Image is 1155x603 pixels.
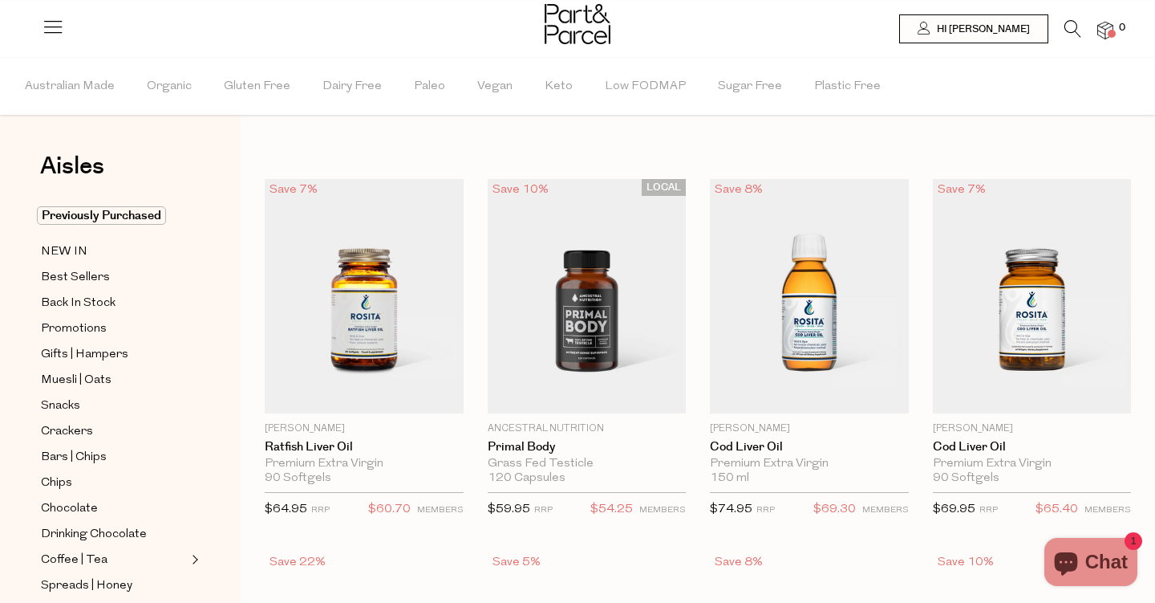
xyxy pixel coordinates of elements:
a: Previously Purchased [41,206,187,226]
a: Crackers [41,422,187,442]
a: Best Sellers [41,267,187,287]
div: Save 10% [488,179,553,201]
inbox-online-store-chat: Shopify online store chat [1039,538,1142,590]
a: Hi [PERSON_NAME] [899,14,1048,43]
a: Back In Stock [41,293,187,313]
a: Aisles [40,154,104,194]
span: NEW IN [41,242,87,262]
div: Premium Extra Virgin [710,457,909,471]
span: 0 [1115,21,1129,35]
small: MEMBERS [1084,506,1131,515]
p: Ancestral Nutrition [488,422,687,436]
div: Grass Fed Testicle [488,457,687,471]
span: Promotions [41,320,107,339]
div: Save 7% [933,179,991,201]
p: [PERSON_NAME] [933,422,1132,436]
a: Primal Body [488,440,687,454]
span: Chips [41,474,72,493]
a: Spreads | Honey [41,576,187,596]
small: MEMBERS [417,506,464,515]
span: Plastic Free [814,59,881,115]
div: Premium Extra Virgin [265,457,464,471]
a: Coffee | Tea [41,550,187,570]
span: Low FODMAP [605,59,686,115]
a: Promotions [41,319,187,339]
a: Muesli | Oats [41,370,187,390]
span: $54.25 [590,499,633,520]
span: Back In Stock [41,294,115,313]
span: Sugar Free [718,59,782,115]
a: Cod Liver Oil [710,440,909,454]
div: Save 7% [265,179,322,201]
img: Primal Body [488,179,687,414]
div: Save 10% [933,552,999,573]
span: 90 Softgels [933,471,999,486]
small: RRP [979,506,998,515]
a: Snacks [41,396,187,416]
img: Cod Liver Oil [710,179,909,414]
img: Part&Parcel [545,4,610,44]
small: MEMBERS [639,506,686,515]
span: Dairy Free [322,59,382,115]
a: NEW IN [41,242,187,262]
div: Save 22% [265,552,330,573]
span: Gluten Free [224,59,290,115]
span: Chocolate [41,499,98,519]
span: Muesli | Oats [41,371,111,390]
span: Previously Purchased [37,206,166,225]
div: Premium Extra Virgin [933,457,1132,471]
span: Keto [545,59,573,115]
a: Cod Liver Oil [933,440,1132,454]
small: RRP [756,506,775,515]
div: Save 8% [710,179,768,201]
span: $74.95 [710,503,752,515]
a: 0 [1097,22,1113,39]
img: Ratfish Liver Oil [265,179,464,414]
span: 90 Softgels [265,471,331,486]
span: $64.95 [265,503,307,515]
button: Expand/Collapse Coffee | Tea [188,550,199,569]
span: Hi [PERSON_NAME] [933,22,1030,36]
div: Save 8% [710,552,768,573]
span: Best Sellers [41,268,110,287]
a: Drinking Chocolate [41,524,187,544]
span: LOCAL [642,179,686,196]
a: Gifts | Hampers [41,344,187,365]
span: Aisles [40,149,104,184]
span: Australian Made [25,59,115,115]
span: Crackers [41,422,93,442]
span: Drinking Chocolate [41,525,147,544]
span: Vegan [477,59,513,115]
a: Ratfish Liver Oil [265,440,464,454]
a: Chocolate [41,499,187,519]
small: RRP [534,506,553,515]
span: $69.30 [813,499,856,520]
a: Chips [41,473,187,493]
span: 120 Capsules [488,471,565,486]
span: Snacks [41,397,80,416]
span: $69.95 [933,503,975,515]
span: Spreads | Honey [41,577,132,596]
span: 150 ml [710,471,749,486]
span: Coffee | Tea [41,551,107,570]
span: Bars | Chips [41,448,107,467]
span: Paleo [414,59,445,115]
div: Save 5% [488,552,545,573]
span: Organic [147,59,192,115]
img: Cod Liver Oil [933,179,1132,414]
span: $65.40 [1035,499,1078,520]
span: $60.70 [368,499,411,520]
span: $59.95 [488,503,530,515]
span: Gifts | Hampers [41,345,128,365]
small: MEMBERS [862,506,909,515]
small: RRP [311,506,330,515]
p: [PERSON_NAME] [710,422,909,436]
p: [PERSON_NAME] [265,422,464,436]
a: Bars | Chips [41,447,187,467]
